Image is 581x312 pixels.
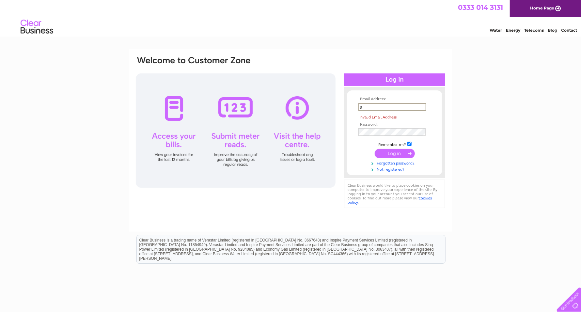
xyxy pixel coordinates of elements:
[357,97,432,101] th: Email Address:
[348,196,432,205] a: cookies policy
[20,17,54,37] img: logo.png
[357,122,432,127] th: Password:
[548,28,557,33] a: Blog
[359,115,397,119] span: Invalid Email Address
[490,28,502,33] a: Water
[375,149,415,158] input: Submit
[344,180,445,208] div: Clear Business would like to place cookies on your computer to improve your experience of the sit...
[561,28,577,33] a: Contact
[506,28,520,33] a: Energy
[524,28,544,33] a: Telecoms
[137,4,445,32] div: Clear Business is a trading name of Verastar Limited (registered in [GEOGRAPHIC_DATA] No. 3667643...
[357,141,432,147] td: Remember me?
[358,160,432,166] a: Forgotten password?
[358,166,432,172] a: Not registered?
[458,3,503,11] a: 0333 014 3131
